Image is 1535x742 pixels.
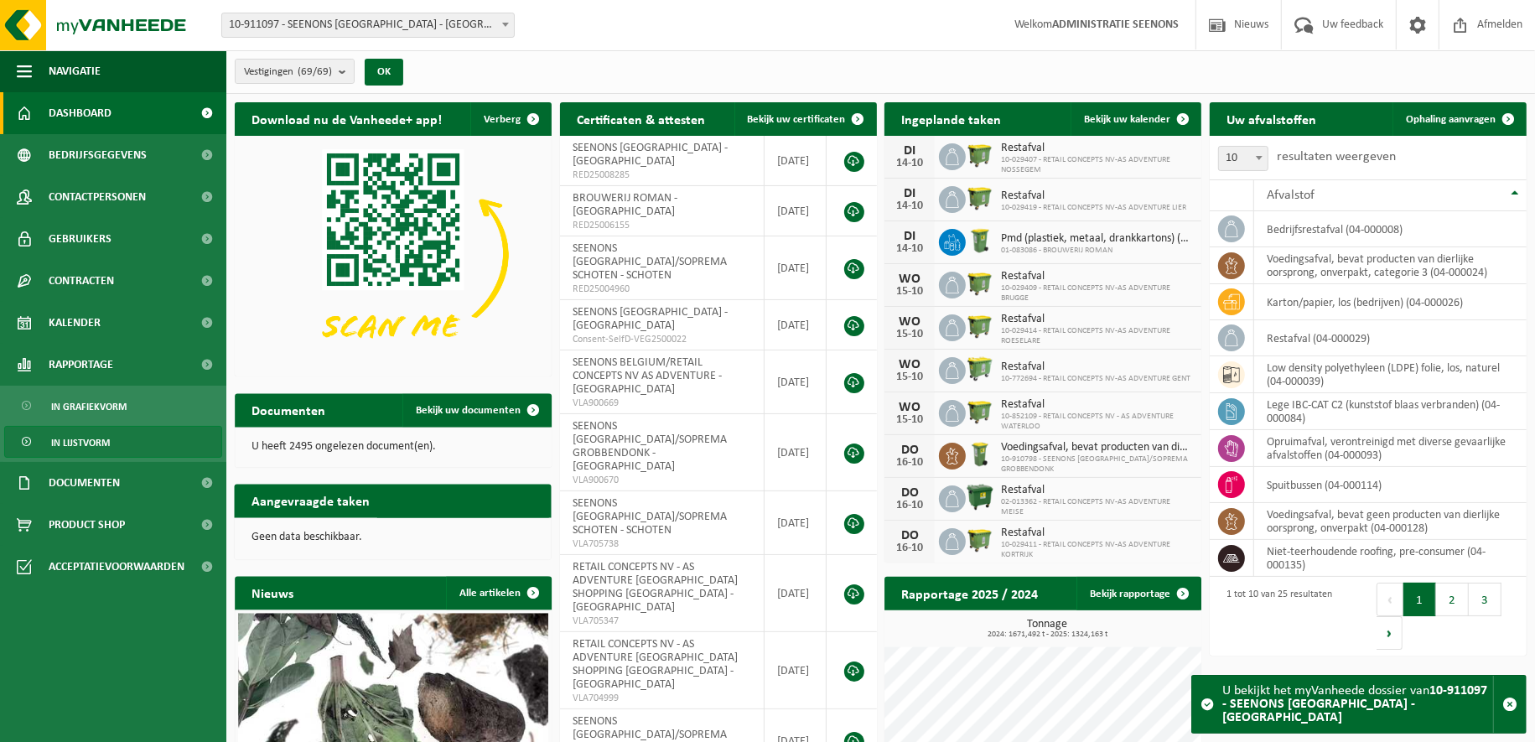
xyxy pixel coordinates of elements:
[1403,583,1436,616] button: 1
[893,230,926,243] div: DI
[1222,684,1487,724] strong: 10-911097 - SEENONS [GEOGRAPHIC_DATA] - [GEOGRAPHIC_DATA]
[484,114,521,125] span: Verberg
[1377,616,1403,650] button: Next
[1218,146,1268,171] span: 10
[1001,326,1193,346] span: 10-029414 - RETAIL CONCEPTS NV-AS ADVENTURE ROESELARE
[1001,189,1186,203] span: Restafval
[573,474,751,487] span: VLA900670
[235,102,459,135] h2: Download nu de Vanheede+ app!
[1436,583,1469,616] button: 2
[573,283,751,296] span: RED25004960
[49,344,113,386] span: Rapportage
[470,102,550,136] button: Verberg
[1254,247,1527,284] td: voedingsafval, bevat producten van dierlijke oorsprong, onverpakt, categorie 3 (04-000024)
[49,260,114,302] span: Contracten
[1254,467,1527,503] td: spuitbussen (04-000114)
[1001,412,1193,432] span: 10-852109 - RETAIL CONCEPTS NV - AS ADVENTURE WATERLOO
[573,397,751,410] span: VLA900669
[765,236,827,300] td: [DATE]
[966,397,994,426] img: WB-1100-HPE-GN-51
[573,192,677,218] span: BROUWERIJ ROMAN - [GEOGRAPHIC_DATA]
[765,136,827,186] td: [DATE]
[1254,356,1527,393] td: low density polyethyleen (LDPE) folie, los, naturel (04-000039)
[966,141,994,169] img: WB-1100-HPE-GN-51
[222,13,514,37] span: 10-911097 - SEENONS BELGIUM - TURNHOUT
[1254,284,1527,320] td: karton/papier, los (bedrijven) (04-000026)
[966,312,994,340] img: WB-1100-HPE-GN-51
[893,500,926,511] div: 16-10
[765,414,827,491] td: [DATE]
[573,142,728,168] span: SEENONS [GEOGRAPHIC_DATA] - [GEOGRAPHIC_DATA]
[1254,211,1527,247] td: bedrijfsrestafval (04-000008)
[893,187,926,200] div: DI
[884,102,1018,135] h2: Ingeplande taken
[893,158,926,169] div: 14-10
[893,414,926,426] div: 15-10
[1001,361,1190,374] span: Restafval
[1001,527,1193,540] span: Restafval
[893,619,1201,639] h3: Tonnage
[893,542,926,554] div: 16-10
[573,638,738,691] span: RETAIL CONCEPTS NV - AS ADVENTURE [GEOGRAPHIC_DATA] SHOPPING [GEOGRAPHIC_DATA] - [GEOGRAPHIC_DATA]
[765,300,827,350] td: [DATE]
[893,371,926,383] div: 15-10
[1001,142,1193,155] span: Restafval
[573,420,727,473] span: SEENONS [GEOGRAPHIC_DATA]/SOPREMA GROBBENDONK - [GEOGRAPHIC_DATA]
[49,134,147,176] span: Bedrijfsgegevens
[49,302,101,344] span: Kalender
[748,114,846,125] span: Bekijk uw certificaten
[573,333,751,346] span: Consent-SelfD-VEG2500022
[893,401,926,414] div: WO
[1267,189,1315,202] span: Afvalstof
[1254,540,1527,577] td: niet-teerhoudende roofing, pre-consumer (04-000135)
[49,546,184,588] span: Acceptatievoorwaarden
[573,537,751,551] span: VLA705738
[1469,583,1501,616] button: 3
[966,526,994,554] img: WB-1100-HPE-GN-51
[966,483,994,511] img: WB-1100-HPE-GN-04
[1001,398,1193,412] span: Restafval
[573,219,751,232] span: RED25006155
[298,66,332,77] count: (69/69)
[244,60,332,85] span: Vestigingen
[893,286,926,298] div: 15-10
[1052,18,1179,31] strong: ADMINISTRATIE SEENONS
[4,390,222,422] a: In grafiekvorm
[893,486,926,500] div: DO
[1076,577,1200,610] a: Bekijk rapportage
[893,144,926,158] div: DI
[49,50,101,92] span: Navigatie
[573,561,738,614] span: RETAIL CONCEPTS NV - AS ADVENTURE [GEOGRAPHIC_DATA] SHOPPING [GEOGRAPHIC_DATA] - [GEOGRAPHIC_DATA]
[235,576,310,609] h2: Nieuws
[252,532,535,543] p: Geen data beschikbaar.
[235,393,342,426] h2: Documenten
[966,355,994,383] img: WB-0660-HPE-GN-51
[573,615,751,628] span: VLA705347
[765,491,827,555] td: [DATE]
[252,441,535,453] p: U heeft 2495 ongelezen document(en).
[51,427,110,459] span: In lijstvorm
[49,218,111,260] span: Gebruikers
[1254,320,1527,356] td: restafval (04-000029)
[1001,203,1186,213] span: 10-029419 - RETAIL CONCEPTS NV-AS ADVENTURE LIER
[1001,155,1193,175] span: 10-029407 - RETAIL CONCEPTS NV-AS ADVENTURE NOSSEGEM
[365,59,403,86] button: OK
[1277,150,1396,163] label: resultaten weergeven
[573,356,722,396] span: SEENONS BELGIUM/RETAIL CONCEPTS NV AS ADVENTURE - [GEOGRAPHIC_DATA]
[1001,441,1193,454] span: Voedingsafval, bevat producten van dierlijke oorsprong, onverpakt, categorie 3
[765,632,827,709] td: [DATE]
[1210,102,1333,135] h2: Uw afvalstoffen
[893,630,1201,639] span: 2024: 1671,492 t - 2025: 1324,163 t
[1084,114,1170,125] span: Bekijk uw kalender
[1001,454,1193,475] span: 10-910798 - SEENONS [GEOGRAPHIC_DATA]/SOPREMA GROBBENDONK
[1001,484,1193,497] span: Restafval
[1222,676,1493,733] div: U bekijkt het myVanheede dossier van
[1001,540,1193,560] span: 10-029411 - RETAIL CONCEPTS NV-AS ADVENTURE KORTRIJK
[1218,581,1332,651] div: 1 tot 10 van 25 resultaten
[573,306,728,332] span: SEENONS [GEOGRAPHIC_DATA] - [GEOGRAPHIC_DATA]
[1254,503,1527,540] td: voedingsafval, bevat geen producten van dierlijke oorsprong, onverpakt (04-000128)
[1001,374,1190,384] span: 10-772694 - RETAIL CONCEPTS NV-AS ADVENTURE GENT
[966,184,994,212] img: WB-1100-HPE-GN-51
[893,329,926,340] div: 15-10
[893,358,926,371] div: WO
